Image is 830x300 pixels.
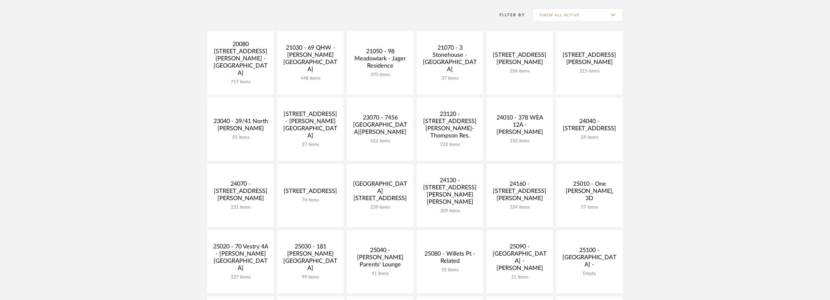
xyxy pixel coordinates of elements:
[352,271,408,276] div: 41 items
[352,247,408,271] div: 25040 - [PERSON_NAME] Parents' Lounge
[492,69,548,74] div: 256 items
[561,181,617,205] div: 25010 - One [PERSON_NAME], 3D
[213,135,269,140] div: 55 items
[352,48,408,72] div: 21050 - 98 Meadowlark - Jager Residence
[422,76,478,81] div: 37 items
[282,275,338,280] div: 99 items
[213,205,269,210] div: 231 items
[422,208,478,214] div: 309 items
[213,41,269,79] div: 20080 [STREET_ADDRESS][PERSON_NAME] - [GEOGRAPHIC_DATA]
[492,114,548,138] div: 24010 - 378 WEA 12A - [PERSON_NAME]
[213,275,269,280] div: 227 items
[492,275,548,280] div: 21 items
[282,76,338,81] div: 448 items
[352,138,408,144] div: 422 items
[282,188,338,197] div: [STREET_ADDRESS]
[561,69,617,74] div: 215 items
[282,243,338,275] div: 25030 - 181 [PERSON_NAME][GEOGRAPHIC_DATA]
[491,12,525,18] div: Filter By
[561,271,617,276] div: Empty
[282,44,338,76] div: 21030 - 69 QHW - [PERSON_NAME][GEOGRAPHIC_DATA]
[213,79,269,85] div: 717 items
[561,205,617,210] div: 57 items
[422,267,478,273] div: 55 items
[492,52,548,69] div: [STREET_ADDRESS][PERSON_NAME]
[561,118,617,135] div: 24040 - [STREET_ADDRESS]
[492,243,548,275] div: 25090 - [GEOGRAPHIC_DATA] - [PERSON_NAME]
[422,177,478,208] div: 24130 - [STREET_ADDRESS][PERSON_NAME][PERSON_NAME]
[422,44,478,76] div: 21070 - 3 Stonehouse - [GEOGRAPHIC_DATA]
[492,138,548,144] div: 153 items
[422,250,478,267] div: 25080 - Willets Pt - Related
[352,205,408,210] div: 239 items
[352,72,408,78] div: 370 items
[561,52,617,69] div: [STREET_ADDRESS][PERSON_NAME]
[492,181,548,205] div: 24160 - [STREET_ADDRESS][PERSON_NAME]
[282,197,338,203] div: 74 items
[422,111,478,142] div: 23120 - [STREET_ADDRESS][PERSON_NAME]-Thompson Res.
[352,181,408,205] div: [GEOGRAPHIC_DATA][STREET_ADDRESS]
[492,205,548,210] div: 334 items
[422,142,478,148] div: 232 items
[352,114,408,138] div: 23070 - 7456 [GEOGRAPHIC_DATA][PERSON_NAME]
[213,243,269,275] div: 25020 - 70 Vestry 4A - [PERSON_NAME][GEOGRAPHIC_DATA]
[213,118,269,135] div: 23040 - 39/41 North [PERSON_NAME]
[282,111,338,142] div: [STREET_ADDRESS] - [PERSON_NAME][GEOGRAPHIC_DATA]
[561,247,617,271] div: 25100 - [GEOGRAPHIC_DATA] -
[213,181,269,205] div: 24070 - [STREET_ADDRESS][PERSON_NAME]
[561,135,617,140] div: 29 items
[282,142,338,148] div: 27 items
